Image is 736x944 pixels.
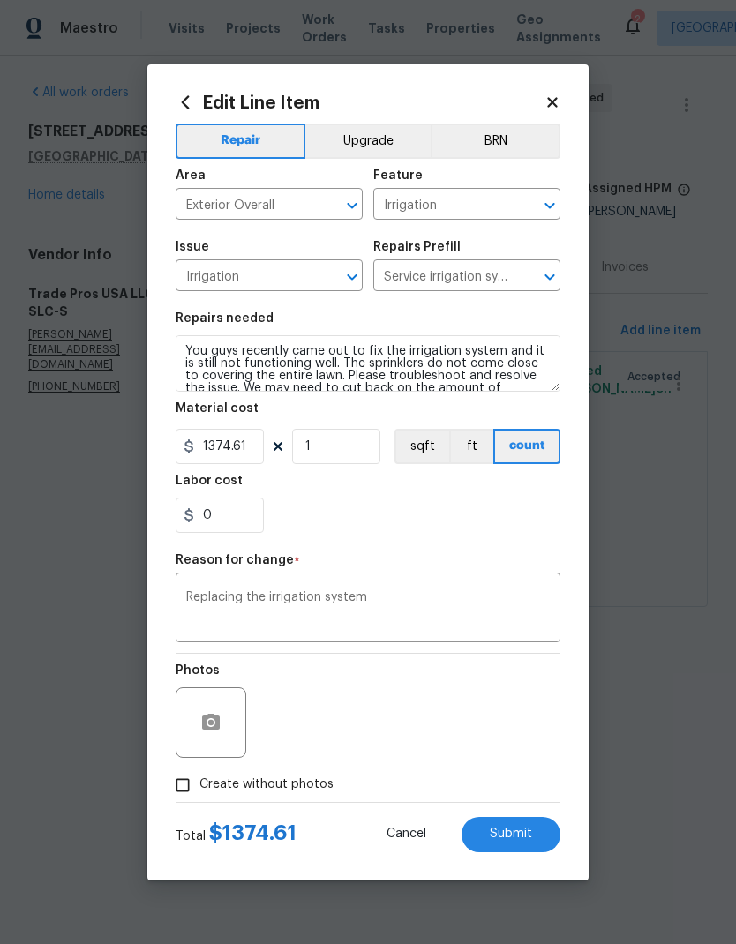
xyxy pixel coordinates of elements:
h5: Area [176,169,206,182]
div: Total [176,824,297,845]
span: Cancel [387,828,426,841]
button: Repair [176,124,305,159]
button: Open [537,265,562,289]
span: Submit [490,828,532,841]
h5: Feature [373,169,423,182]
span: Create without photos [199,775,334,794]
h5: Photos [176,664,220,677]
button: sqft [394,429,449,464]
textarea: Replacing the irrigation system [186,591,550,628]
h5: Repairs needed [176,312,274,325]
button: count [493,429,560,464]
button: Open [340,265,364,289]
h5: Issue [176,241,209,253]
textarea: You guys recently came out to fix the irrigation system and it is still not functioning well. The... [176,335,560,392]
button: ft [449,429,493,464]
h2: Edit Line Item [176,93,544,112]
h5: Material cost [176,402,259,415]
button: Open [537,193,562,218]
button: Upgrade [305,124,432,159]
h5: Repairs Prefill [373,241,461,253]
h5: Reason for change [176,554,294,566]
h5: Labor cost [176,475,243,487]
button: BRN [431,124,560,159]
button: Open [340,193,364,218]
button: Cancel [358,817,454,852]
button: Submit [462,817,560,852]
span: $ 1374.61 [209,822,297,843]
